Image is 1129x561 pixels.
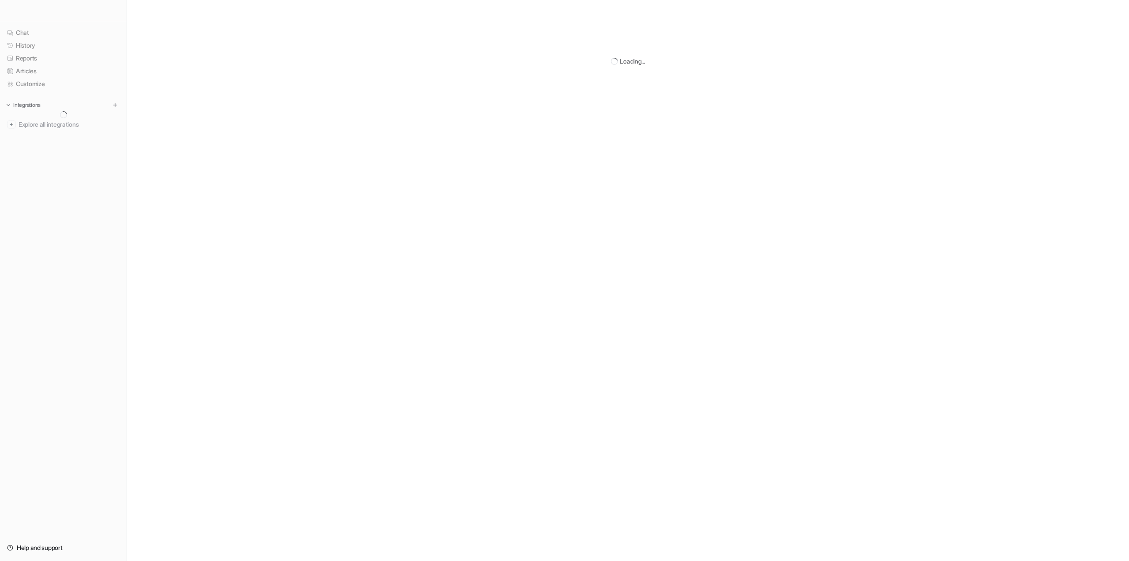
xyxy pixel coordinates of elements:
img: menu_add.svg [112,102,118,108]
a: Help and support [4,542,123,554]
a: Articles [4,65,123,77]
a: History [4,39,123,52]
a: Reports [4,52,123,64]
a: Explore all integrations [4,118,123,131]
img: explore all integrations [7,120,16,129]
img: expand menu [5,102,11,108]
button: Integrations [4,101,43,109]
div: Loading... [620,56,645,66]
a: Customize [4,78,123,90]
a: Chat [4,26,123,39]
span: Explore all integrations [19,117,120,132]
p: Integrations [13,102,41,109]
